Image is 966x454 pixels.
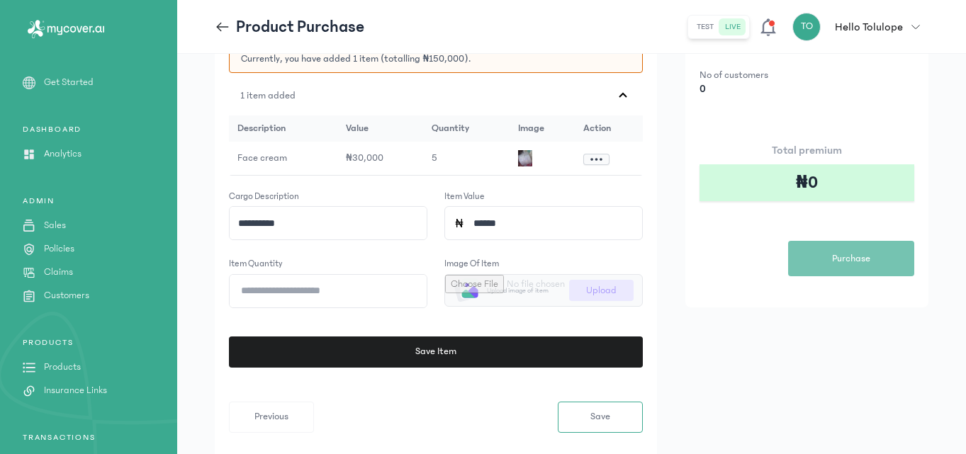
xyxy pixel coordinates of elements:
td: description [229,115,337,142]
td: value [337,115,423,142]
p: Products [44,360,81,375]
p: Policies [44,242,74,256]
label: Item Value [444,190,485,204]
p: No of customers [700,68,809,82]
p: Total premium [700,142,914,159]
p: Get Started [44,75,94,90]
p: Product Purchase [236,16,364,38]
button: Previous [229,402,314,433]
p: Hello Tolulope [835,18,903,35]
label: Item quantity [229,257,283,271]
label: Cargo description [229,190,299,204]
p: Analytics [44,147,82,161]
p: 1 item added [240,89,296,103]
div: ₦0 [700,164,914,201]
span: Previous [254,409,288,424]
td: Action [575,115,643,142]
p: Insurance Links [44,383,107,398]
td: image [510,115,575,142]
span: Save [590,409,610,424]
span: Purchase [832,251,870,266]
td: quantity [423,115,510,142]
div: TO [792,13,821,41]
p: Customers [44,288,89,303]
p: Sales [44,218,66,233]
p: 0 [700,82,809,96]
button: Purchase [788,241,914,276]
button: TOHello Tolulope [792,13,928,41]
span: 5 [432,152,437,164]
p: Claims [44,265,73,280]
span: ₦30,000 [346,152,383,164]
button: Save [558,402,643,433]
label: Image of item [444,257,499,271]
span: Save Item [415,344,456,359]
img: image [518,150,532,166]
button: Save Item [229,336,643,368]
button: test [691,18,719,35]
span: Face cream [237,152,287,164]
button: live [719,18,746,35]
